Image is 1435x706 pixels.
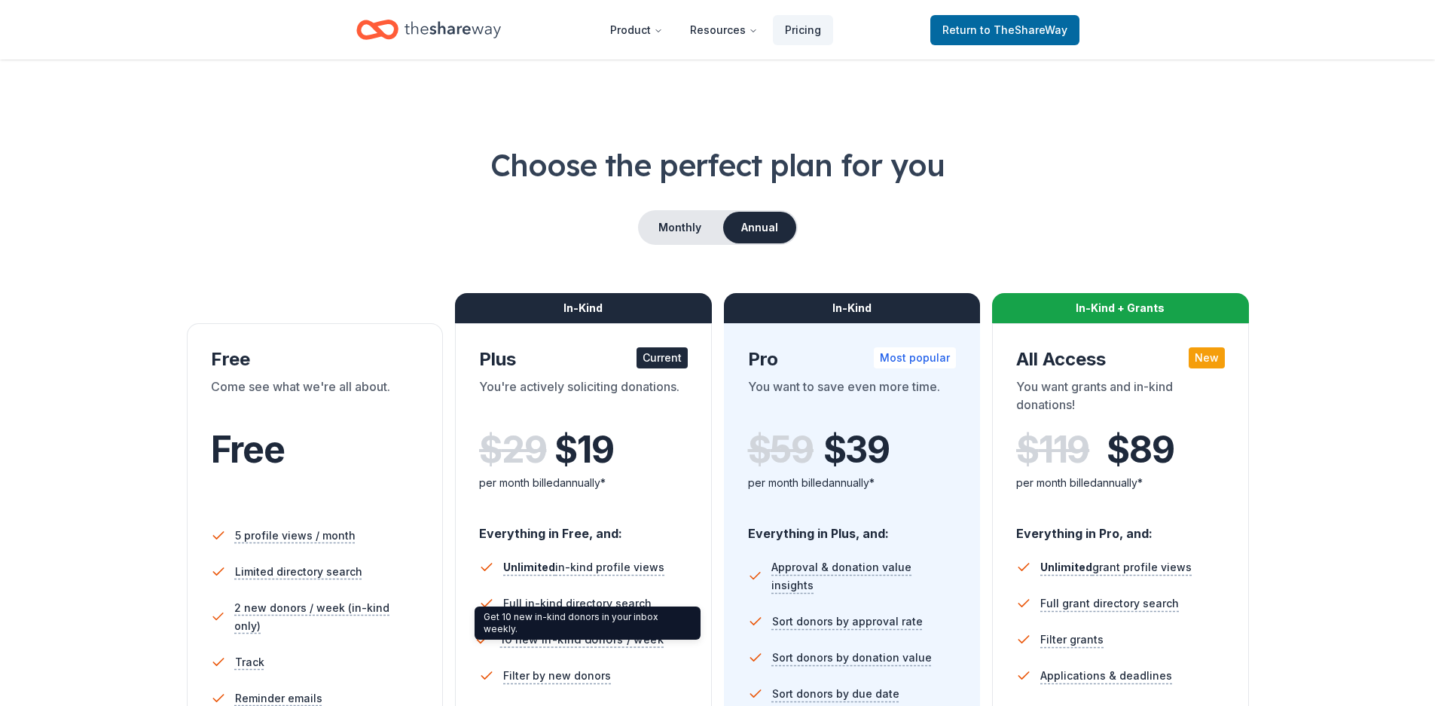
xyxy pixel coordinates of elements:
span: Unlimited [1040,561,1092,573]
div: Free [211,347,420,371]
span: $ 39 [823,429,890,471]
a: Pricing [773,15,833,45]
div: You're actively soliciting donations. [479,377,688,420]
span: grant profile views [1040,561,1192,573]
div: In-Kind [455,293,712,323]
div: per month billed annually* [748,474,957,492]
button: Monthly [640,212,720,243]
a: Home [356,12,501,47]
button: Resources [678,15,770,45]
span: 10 new in-kind donors / week [500,631,664,649]
div: In-Kind + Grants [992,293,1249,323]
span: Sort donors by due date [772,685,899,703]
div: Pro [748,347,957,371]
div: Get 10 new in-kind donors in your inbox weekly. [475,607,701,640]
span: Full grant directory search [1040,594,1179,613]
div: per month billed annually* [479,474,688,492]
div: All Access [1016,347,1225,371]
div: In-Kind [724,293,981,323]
span: 2 new donors / week (in-kind only) [234,599,419,635]
div: New [1189,347,1225,368]
span: Track [235,653,264,671]
div: Plus [479,347,688,371]
span: to TheShareWay [980,23,1067,36]
button: Annual [723,212,796,243]
h1: Choose the perfect plan for you [60,144,1375,186]
nav: Main [598,12,833,47]
span: $ 89 [1107,429,1174,471]
div: Come see what we're all about. [211,377,420,420]
div: Most popular [874,347,956,368]
div: Everything in Plus, and: [748,512,957,543]
span: Limited directory search [235,563,362,581]
div: per month billed annually* [1016,474,1225,492]
button: Product [598,15,675,45]
span: in-kind profile views [503,561,664,573]
span: Full in-kind directory search [503,594,652,613]
a: Returnto TheShareWay [930,15,1079,45]
div: Everything in Free, and: [479,512,688,543]
span: Free [211,427,285,472]
span: Filter grants [1040,631,1104,649]
span: Sort donors by donation value [772,649,932,667]
span: Unlimited [503,561,555,573]
span: $ 19 [554,429,613,471]
span: Sort donors by approval rate [772,613,923,631]
div: Current [637,347,688,368]
div: You want grants and in-kind donations! [1016,377,1225,420]
div: Everything in Pro, and: [1016,512,1225,543]
span: 5 profile views / month [235,527,356,545]
span: Approval & donation value insights [771,558,956,594]
span: Applications & deadlines [1040,667,1172,685]
span: Return [942,21,1067,39]
div: You want to save even more time. [748,377,957,420]
span: Filter by new donors [503,667,611,685]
